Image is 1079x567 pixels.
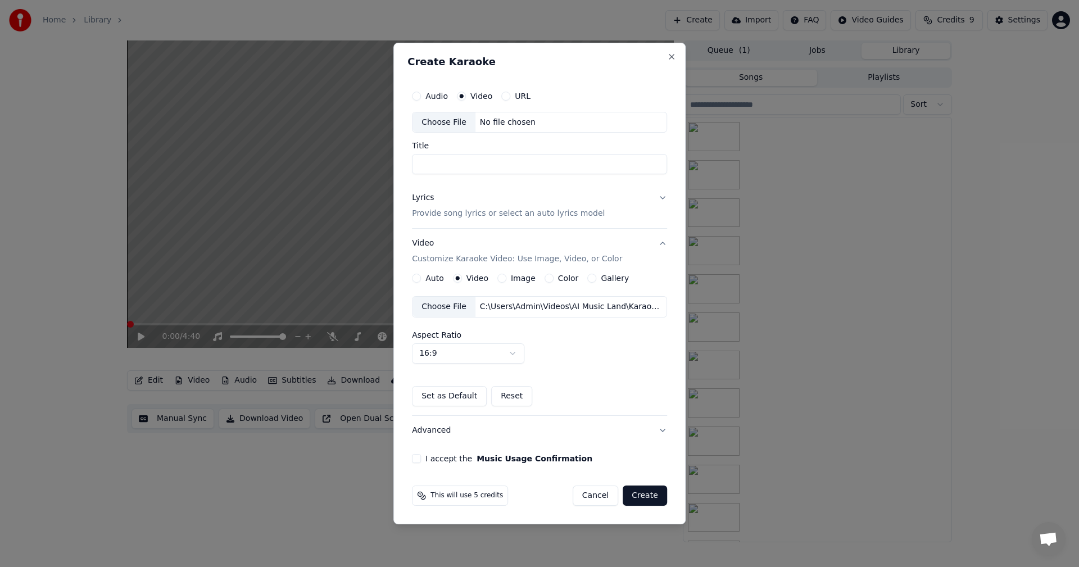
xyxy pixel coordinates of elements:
button: I accept the [477,455,592,462]
div: Lyrics [412,193,434,204]
button: Create [623,486,667,506]
button: VideoCustomize Karaoke Video: Use Image, Video, or Color [412,229,667,274]
label: Image [511,274,536,282]
div: Choose File [412,112,475,133]
button: Advanced [412,416,667,445]
label: Audio [425,92,448,100]
button: Reset [491,386,532,406]
div: C:\Users\Admin\Videos\AI Music Land\Karaoke\Cam On Vi Da Den\CamOnViDaDen-ToneNu-Karaoke.mp4 [475,301,667,312]
label: URL [515,92,531,100]
label: I accept the [425,455,592,462]
h2: Create Karaoke [407,57,672,67]
p: Customize Karaoke Video: Use Image, Video, or Color [412,253,622,265]
label: Auto [425,274,444,282]
div: VideoCustomize Karaoke Video: Use Image, Video, or Color [412,274,667,415]
div: No file chosen [475,117,540,128]
label: Title [412,142,667,150]
label: Color [558,274,579,282]
div: Choose File [412,297,475,317]
button: LyricsProvide song lyrics or select an auto lyrics model [412,184,667,229]
label: Aspect Ratio [412,331,667,339]
p: Provide song lyrics or select an auto lyrics model [412,208,605,220]
label: Video [466,274,488,282]
div: Video [412,238,622,265]
label: Gallery [601,274,629,282]
button: Cancel [573,486,618,506]
button: Set as Default [412,386,487,406]
span: This will use 5 credits [430,491,503,500]
label: Video [470,92,492,100]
